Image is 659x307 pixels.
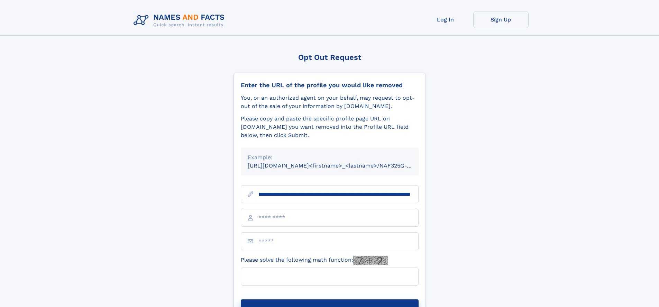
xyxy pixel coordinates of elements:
[131,11,230,30] img: Logo Names and Facts
[241,94,419,110] div: You, or an authorized agent on your behalf, may request to opt-out of the sale of your informatio...
[473,11,529,28] a: Sign Up
[248,153,412,162] div: Example:
[248,162,432,169] small: [URL][DOMAIN_NAME]<firstname>_<lastname>/NAF325G-xxxxxxxx
[234,53,426,62] div: Opt Out Request
[418,11,473,28] a: Log In
[241,115,419,139] div: Please copy and paste the specific profile page URL on [DOMAIN_NAME] you want removed into the Pr...
[241,256,388,265] label: Please solve the following math function:
[241,81,419,89] div: Enter the URL of the profile you would like removed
